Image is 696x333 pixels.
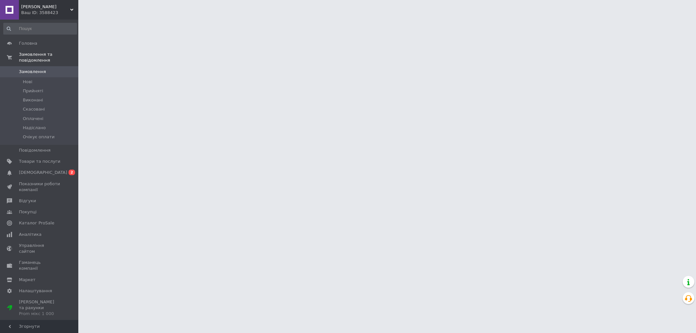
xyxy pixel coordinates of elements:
[23,79,32,85] span: Нові
[19,170,67,175] span: [DEMOGRAPHIC_DATA]
[19,232,41,237] span: Аналітика
[23,116,43,122] span: Оплачені
[3,23,77,35] input: Пошук
[23,125,46,131] span: Надіслано
[23,88,43,94] span: Прийняті
[19,299,60,317] span: [PERSON_NAME] та рахунки
[19,52,78,63] span: Замовлення та повідомлення
[21,10,78,16] div: Ваш ID: 3588423
[19,277,36,283] span: Маркет
[23,106,45,112] span: Скасовані
[19,311,60,317] div: Prom мікс 1 000
[19,159,60,164] span: Товари та послуги
[19,40,37,46] span: Головна
[23,97,43,103] span: Виконані
[19,181,60,193] span: Показники роботи компанії
[69,170,75,175] span: 2
[19,198,36,204] span: Відгуки
[19,220,54,226] span: Каталог ProSale
[19,243,60,254] span: Управління сайтом
[19,147,51,153] span: Повідомлення
[23,134,54,140] span: Очікує оплати
[19,69,46,75] span: Замовлення
[19,209,37,215] span: Покупці
[19,288,52,294] span: Налаштування
[19,260,60,271] span: Гаманець компанії
[21,4,70,10] span: Fistashka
